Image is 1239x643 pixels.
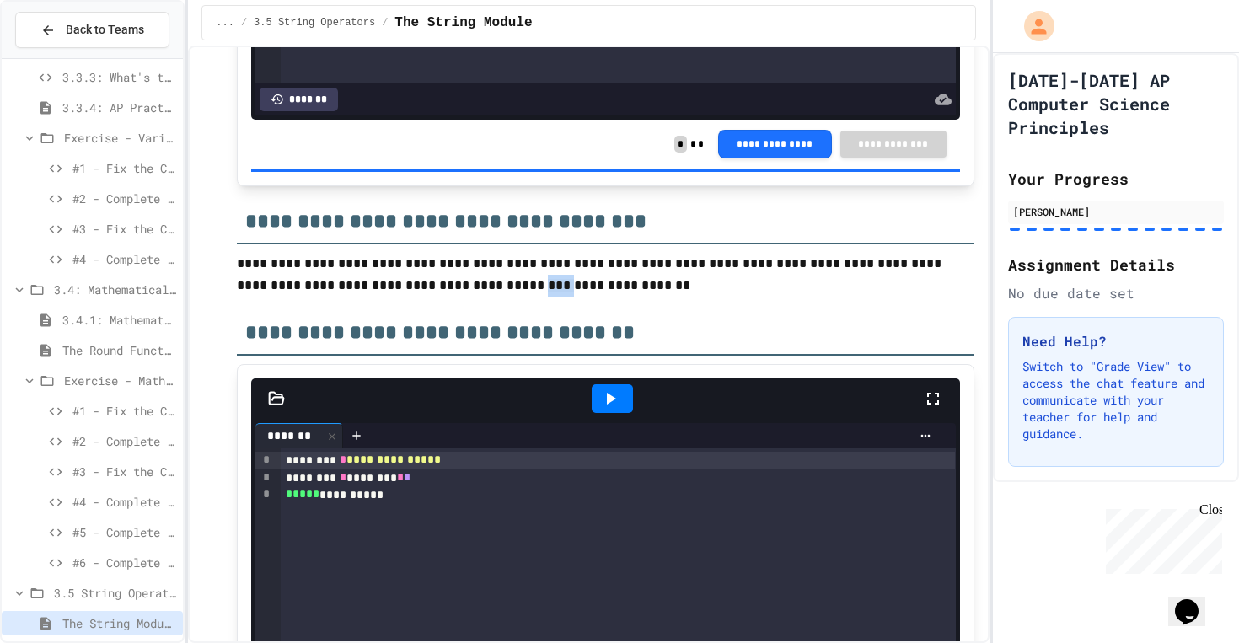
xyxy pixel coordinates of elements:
span: 3.4.1: Mathematical Operators [62,311,176,329]
span: #6 - Complete the Code (Hard) [72,554,176,571]
span: #1 - Fix the Code (Easy) [72,159,176,177]
span: 3.5 String Operators [54,584,176,602]
span: 3.3.3: What's the Type? [62,68,176,86]
iframe: chat widget [1099,502,1222,574]
span: Back to Teams [66,21,144,39]
span: #3 - Fix the Code (Medium) [72,220,176,238]
iframe: chat widget [1168,576,1222,626]
h1: [DATE]-[DATE] AP Computer Science Principles [1008,68,1224,139]
div: My Account [1006,7,1059,46]
span: #3 - Fix the Code (Medium) [72,463,176,480]
span: #2 - Complete the Code (Easy) [72,190,176,207]
span: 3.5 String Operators [254,16,375,29]
h3: Need Help? [1022,331,1209,351]
span: 3.3.4: AP Practice - Variables [62,99,176,116]
span: The String Module [62,614,176,632]
h2: Assignment Details [1008,253,1224,276]
h2: Your Progress [1008,167,1224,190]
span: 3.4: Mathematical Operators [54,281,176,298]
span: The Round Function [62,341,176,359]
div: Chat with us now!Close [7,7,116,107]
span: #2 - Complete the Code (Easy) [72,432,176,450]
button: Back to Teams [15,12,169,48]
span: #1 - Fix the Code (Easy) [72,402,176,420]
div: [PERSON_NAME] [1013,204,1219,219]
div: No due date set [1008,283,1224,303]
span: The String Module [394,13,532,33]
span: #5 - Complete the Code (Hard) [72,523,176,541]
p: Switch to "Grade View" to access the chat feature and communicate with your teacher for help and ... [1022,358,1209,442]
span: Exercise - Variables and Data Types [64,129,176,147]
span: #4 - Complete the Code (Medium) [72,250,176,268]
span: #4 - Complete the Code (Medium) [72,493,176,511]
span: ... [216,16,234,29]
span: / [382,16,388,29]
span: / [241,16,247,29]
span: Exercise - Mathematical Operators [64,372,176,389]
